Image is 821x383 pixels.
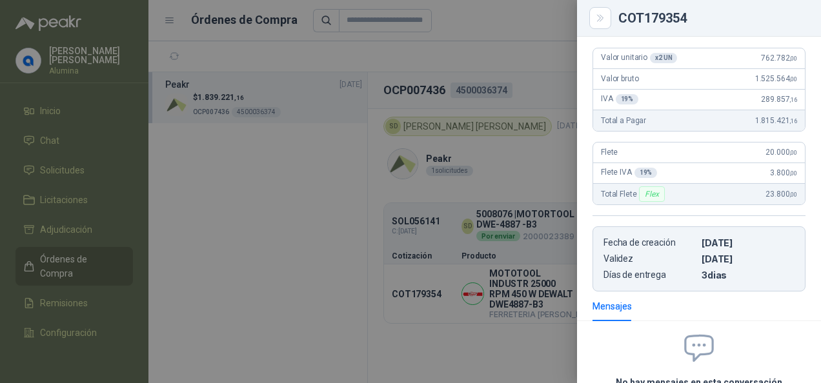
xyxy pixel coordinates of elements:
[601,168,657,178] span: Flete IVA
[770,168,797,177] span: 3.800
[789,149,797,156] span: ,00
[789,170,797,177] span: ,00
[765,148,797,157] span: 20.000
[789,75,797,83] span: ,00
[761,54,797,63] span: 762.782
[603,237,696,248] p: Fecha de creación
[593,299,632,313] div: Mensajes
[755,74,797,83] span: 1.525.564
[755,116,797,125] span: 1.815.421
[601,116,646,125] span: Total a Pagar
[593,10,608,26] button: Close
[603,253,696,264] p: Validez
[702,237,795,248] p: [DATE]
[601,148,618,157] span: Flete
[601,186,667,202] span: Total Flete
[601,94,638,104] span: IVA
[634,168,658,178] div: 19 %
[765,190,797,199] span: 23.800
[789,96,797,103] span: ,16
[789,117,797,124] span: ,16
[761,95,797,104] span: 289.857
[601,74,638,83] span: Valor bruto
[603,270,696,280] p: Días de entrega
[789,55,797,62] span: ,00
[702,253,795,264] p: [DATE]
[789,191,797,198] span: ,00
[639,186,664,202] div: Flex
[601,53,677,63] span: Valor unitario
[616,94,639,104] div: 19 %
[618,12,806,25] div: COT179354
[650,53,677,63] div: x 2 UN
[702,270,795,280] p: 3 dias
